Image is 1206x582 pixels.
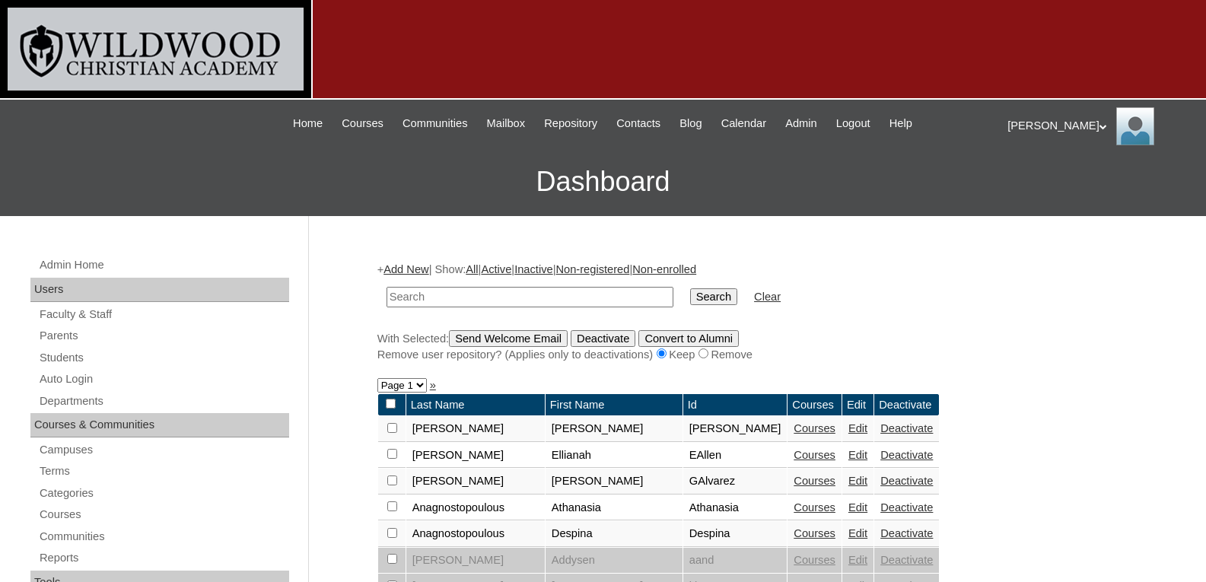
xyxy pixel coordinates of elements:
a: Blog [672,115,709,132]
a: Clear [754,291,781,303]
td: EAllen [683,443,788,469]
img: logo-white.png [8,8,304,91]
td: [PERSON_NAME] [406,548,545,574]
span: Blog [679,115,702,132]
a: Deactivate [880,422,933,434]
a: Edit [848,422,867,434]
span: Home [293,115,323,132]
div: + | Show: | | | | [377,262,1131,362]
a: Faculty & Staff [38,305,289,324]
a: Courses [794,554,835,566]
a: Calendar [714,115,774,132]
a: Help [882,115,920,132]
a: Courses [794,501,835,514]
a: Deactivate [880,501,933,514]
div: Users [30,278,289,302]
a: Courses [38,505,289,524]
a: Edit [848,475,867,487]
input: Search [387,287,673,307]
a: Deactivate [880,475,933,487]
td: Addysen [546,548,683,574]
a: Courses [794,422,835,434]
a: Students [38,348,289,367]
h3: Dashboard [8,148,1198,216]
a: Courses [794,527,835,539]
div: With Selected: [377,330,1131,363]
a: Non-enrolled [632,263,696,275]
td: First Name [546,394,683,416]
input: Send Welcome Email [449,330,568,347]
a: Communities [38,527,289,546]
a: Campuses [38,440,289,460]
input: Convert to Alumni [638,330,739,347]
a: Active [481,263,511,275]
td: Id [683,394,788,416]
a: Logout [829,115,878,132]
td: Anagnostopoulous [406,495,545,521]
a: Auto Login [38,370,289,389]
div: Remove user repository? (Applies only to deactivations) Keep Remove [377,347,1131,363]
a: Repository [536,115,605,132]
a: Courses [794,449,835,461]
span: Courses [342,115,383,132]
a: Contacts [609,115,668,132]
span: Communities [403,115,468,132]
td: Despina [546,521,683,547]
a: Reports [38,549,289,568]
span: Mailbox [487,115,526,132]
td: Despina [683,521,788,547]
a: Courses [794,475,835,487]
a: Parents [38,326,289,345]
td: [PERSON_NAME] [546,416,683,442]
a: Terms [38,462,289,481]
div: Courses & Communities [30,413,289,437]
td: aand [683,548,788,574]
span: Calendar [721,115,766,132]
td: Deactivate [874,394,939,416]
a: Admin [778,115,825,132]
td: Ellianah [546,443,683,469]
span: Repository [544,115,597,132]
a: Inactive [514,263,553,275]
td: [PERSON_NAME] [406,443,545,469]
a: Non-registered [555,263,629,275]
td: Courses [788,394,842,416]
a: Edit [848,554,867,566]
td: Athanasia [683,495,788,521]
a: Categories [38,484,289,503]
td: Edit [842,394,873,416]
a: All [466,263,478,275]
td: Anagnostopoulous [406,521,545,547]
a: Edit [848,501,867,514]
span: Logout [836,115,870,132]
a: Deactivate [880,449,933,461]
a: Edit [848,527,867,539]
td: Last Name [406,394,545,416]
span: Admin [785,115,817,132]
a: Courses [334,115,391,132]
span: Help [889,115,912,132]
img: Jill Isaac [1116,107,1154,145]
td: [PERSON_NAME] [683,416,788,442]
a: Home [285,115,330,132]
input: Deactivate [571,330,635,347]
span: Contacts [616,115,660,132]
a: Admin Home [38,256,289,275]
a: Edit [848,449,867,461]
td: [PERSON_NAME] [406,469,545,495]
input: Search [690,288,737,305]
td: [PERSON_NAME] [546,469,683,495]
td: [PERSON_NAME] [406,416,545,442]
a: Deactivate [880,527,933,539]
a: » [430,379,436,391]
a: Mailbox [479,115,533,132]
td: GAlvarez [683,469,788,495]
a: Add New [383,263,428,275]
a: Deactivate [880,554,933,566]
a: Departments [38,392,289,411]
td: Athanasia [546,495,683,521]
a: Communities [395,115,476,132]
div: [PERSON_NAME] [1007,107,1191,145]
